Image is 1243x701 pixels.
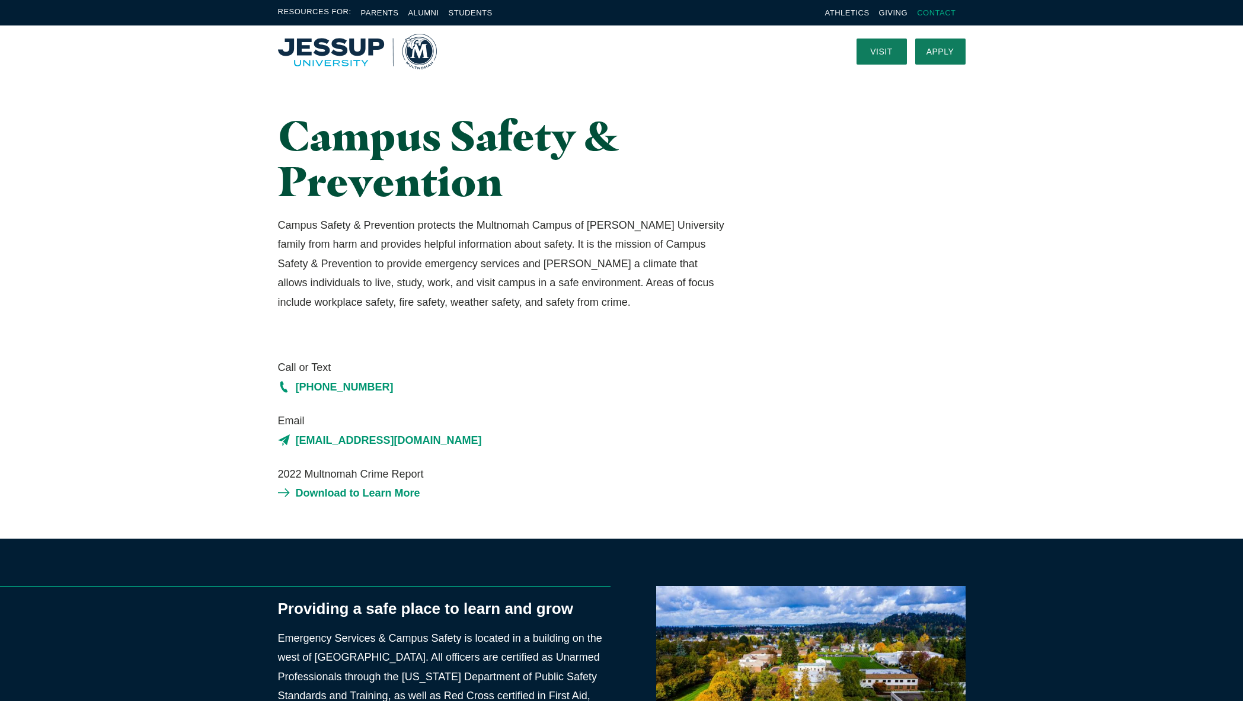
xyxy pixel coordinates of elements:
[278,34,437,69] img: Multnomah University Logo
[278,377,729,396] a: [PHONE_NUMBER]
[449,8,493,17] a: Students
[278,216,729,312] p: Campus Safety & Prevention protects the Multnomah Campus of [PERSON_NAME] University family from ...
[278,6,352,20] span: Resources For:
[278,484,729,502] a: Download to Learn More
[857,39,907,65] a: Visit
[361,8,399,17] a: Parents
[278,598,611,619] h4: Providing a safe place to learn and grow
[278,411,729,430] span: Email
[917,8,956,17] a: Contact
[915,39,966,65] a: Apply
[825,8,870,17] a: Athletics
[278,113,729,204] h1: Campus Safety & Prevention
[278,431,729,450] a: [EMAIL_ADDRESS][DOMAIN_NAME]
[278,34,437,69] a: Home
[278,465,729,484] span: 2022 Multnomah Crime Report
[278,358,729,377] span: Call or Text
[408,8,439,17] a: Alumni
[879,8,908,17] a: Giving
